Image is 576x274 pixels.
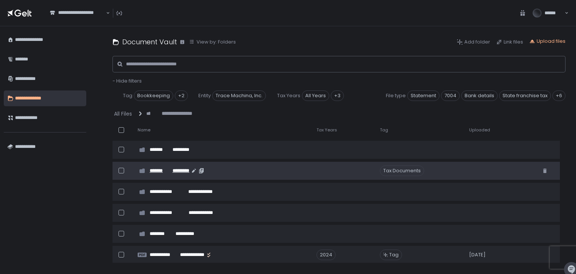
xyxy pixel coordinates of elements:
button: Link files [496,39,523,45]
span: Tag [389,251,399,258]
span: Name [138,127,150,133]
div: 2024 [316,250,336,260]
span: File type [386,92,406,99]
span: [DATE] [469,251,486,258]
div: All Files [114,110,132,117]
span: Bookkeeping [134,90,173,101]
span: State franchise tax [499,90,551,101]
div: +2 [175,90,188,101]
input: Search for option [50,16,105,24]
div: +3 [331,90,344,101]
button: - Hide filters [112,78,142,84]
span: Trace Machina, Inc. [212,90,266,101]
span: Bank details [461,90,498,101]
span: Uploaded [469,127,490,133]
span: Tax Years [277,92,300,99]
span: - Hide filters [112,77,142,84]
span: Entity [198,92,211,99]
button: View by: Folders [189,39,236,45]
div: Search for option [45,5,110,21]
span: Statement [407,90,439,101]
span: Tag [123,92,132,99]
h1: Document Vault [122,37,177,47]
span: 7004 [441,90,460,101]
span: Tax Documents [380,166,424,176]
button: All Files [114,110,133,117]
div: +6 [552,90,565,101]
button: Add folder [457,39,490,45]
span: Tax Years [316,127,337,133]
span: All Years [302,90,329,101]
span: Tag [380,127,388,133]
button: Upload files [529,38,565,45]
